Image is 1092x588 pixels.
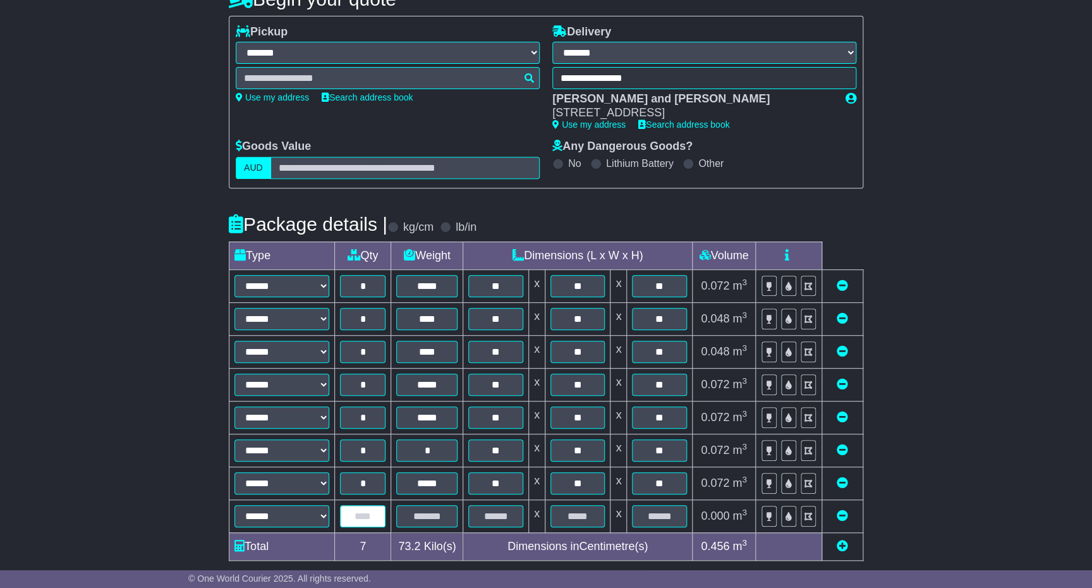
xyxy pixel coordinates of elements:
[742,376,747,386] sup: 3
[701,279,729,292] span: 0.072
[742,409,747,419] sup: 3
[701,444,729,456] span: 0.072
[236,157,271,179] label: AUD
[837,411,848,424] a: Remove this item
[552,25,611,39] label: Delivery
[837,312,848,325] a: Remove this item
[552,92,833,106] div: [PERSON_NAME] and [PERSON_NAME]
[456,221,476,235] label: lb/in
[742,343,747,353] sup: 3
[837,477,848,489] a: Remove this item
[837,444,848,456] a: Remove this item
[528,467,545,499] td: x
[229,214,387,235] h4: Package details |
[528,335,545,368] td: x
[692,242,755,269] td: Volume
[236,92,309,102] a: Use my address
[638,119,729,130] a: Search address book
[732,477,747,489] span: m
[552,119,626,130] a: Use my address
[610,434,627,467] td: x
[568,157,581,169] label: No
[742,278,747,287] sup: 3
[732,444,747,456] span: m
[528,269,545,302] td: x
[837,378,848,391] a: Remove this item
[335,242,391,269] td: Qty
[732,378,747,391] span: m
[837,510,848,522] a: Remove this item
[528,368,545,401] td: x
[463,532,693,560] td: Dimensions in Centimetre(s)
[403,221,434,235] label: kg/cm
[610,401,627,434] td: x
[610,335,627,368] td: x
[701,540,729,553] span: 0.456
[552,106,833,120] div: [STREET_ADDRESS]
[229,532,335,560] td: Total
[701,378,729,391] span: 0.072
[610,499,627,532] td: x
[610,467,627,499] td: x
[610,269,627,302] td: x
[610,302,627,335] td: x
[391,532,463,560] td: Kilo(s)
[322,92,413,102] a: Search address book
[732,279,747,292] span: m
[463,242,693,269] td: Dimensions (L x W x H)
[742,508,747,517] sup: 3
[610,368,627,401] td: x
[837,279,848,292] a: Remove this item
[398,540,420,553] span: 73.2
[742,310,747,320] sup: 3
[528,401,545,434] td: x
[742,475,747,484] sup: 3
[701,411,729,424] span: 0.072
[732,510,747,522] span: m
[732,312,747,325] span: m
[837,540,848,553] a: Add new item
[742,538,747,548] sup: 3
[606,157,674,169] label: Lithium Battery
[528,434,545,467] td: x
[701,477,729,489] span: 0.072
[732,411,747,424] span: m
[236,25,288,39] label: Pickup
[701,312,729,325] span: 0.048
[335,532,391,560] td: 7
[742,442,747,451] sup: 3
[701,510,729,522] span: 0.000
[732,345,747,358] span: m
[732,540,747,553] span: m
[552,140,693,154] label: Any Dangerous Goods?
[188,573,371,584] span: © One World Courier 2025. All rights reserved.
[837,345,848,358] a: Remove this item
[698,157,724,169] label: Other
[229,242,335,269] td: Type
[236,67,540,89] typeahead: Please provide city
[701,345,729,358] span: 0.048
[391,242,463,269] td: Weight
[236,140,311,154] label: Goods Value
[528,499,545,532] td: x
[528,302,545,335] td: x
